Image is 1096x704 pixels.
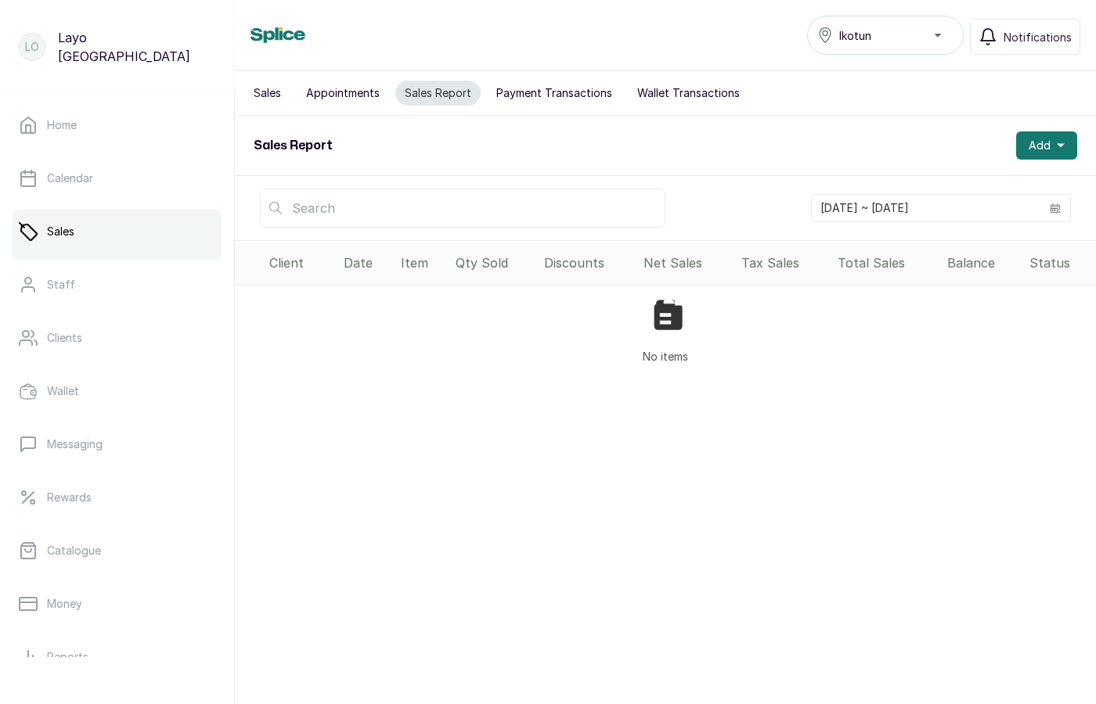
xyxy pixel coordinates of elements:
a: Home [13,103,222,147]
button: Sales [244,81,290,106]
p: Home [47,117,77,133]
p: No items [643,348,688,365]
a: Money [13,582,222,626]
p: Money [47,596,82,612]
button: Ikotun [807,16,964,55]
p: Reports [47,649,88,665]
button: Add [1016,131,1077,160]
a: Catalogue [13,529,222,573]
p: Clients [47,330,82,346]
span: Notifications [1004,29,1072,45]
p: Layo [GEOGRAPHIC_DATA] [58,28,215,66]
div: Total Sales [838,253,935,272]
span: Ikotun [839,27,871,44]
button: Notifications [970,19,1080,55]
p: Messaging [47,436,103,452]
p: Rewards [47,490,92,505]
a: Reports [13,635,222,679]
a: Clients [13,316,222,360]
button: Payment Transactions [487,81,622,106]
a: Sales [13,210,222,253]
p: Calendar [47,171,93,186]
a: Staff [13,263,222,307]
button: Appointments [297,81,389,106]
input: Search [260,189,665,228]
div: Date [344,253,388,272]
div: Discounts [544,253,631,272]
a: Calendar [13,156,222,200]
div: Item [401,253,443,272]
button: Sales Report [395,81,481,106]
p: LO [25,39,39,55]
svg: calendar [1050,203,1061,214]
div: Tax Sales [741,253,825,272]
a: Messaging [13,422,222,466]
p: Sales [47,224,74,239]
a: Rewards [13,476,222,519]
span: Add [1029,138,1051,153]
div: Balance [947,253,1017,272]
div: Client [269,253,331,272]
p: Staff [47,277,75,293]
div: Status [1029,253,1090,272]
div: Qty Sold [456,253,532,272]
button: Wallet Transactions [628,81,749,106]
p: Wallet [47,383,79,399]
p: Catalogue [47,543,101,559]
h1: Sales Report [254,136,333,155]
div: Net Sales [644,253,729,272]
input: Select date [812,195,1040,221]
a: Wallet [13,369,222,413]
